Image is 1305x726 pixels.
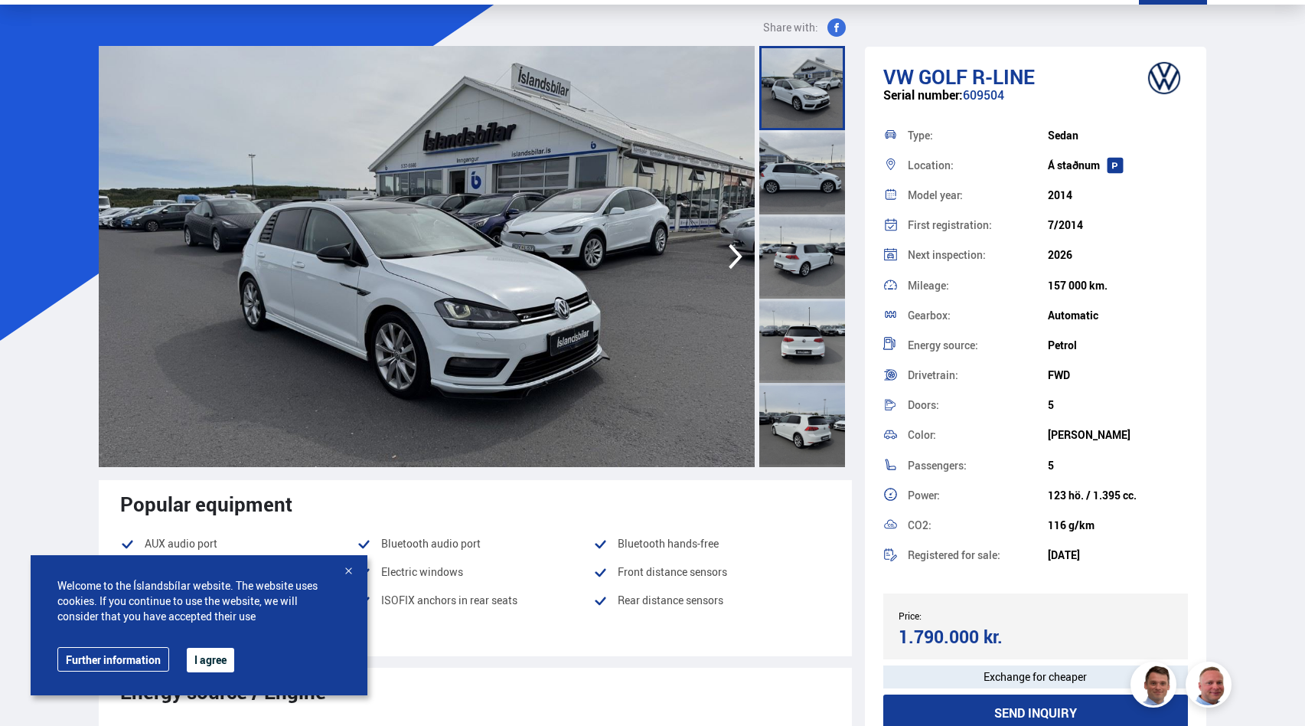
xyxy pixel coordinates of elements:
div: Popular equipment [120,492,830,515]
div: Passengers: [908,460,1048,471]
div: 157 000 km. [1048,280,1188,292]
li: ISOFIX anchors in rear seats [357,591,593,610]
div: 2014 [1048,189,1188,201]
img: 3352694.jpeg [99,46,755,467]
div: 123 hö. / 1.395 cc. [1048,489,1188,502]
button: I agree [187,648,234,672]
div: 7/2014 [1048,219,1188,231]
div: Registered for sale: [908,550,1048,561]
div: Energy source / Engine [120,680,830,703]
span: Welcome to the Íslandsbílar website. The website uses cookies. If you continue to use the website... [57,578,341,624]
div: Mileage: [908,280,1048,291]
div: First registration: [908,220,1048,231]
div: Type: [908,130,1048,141]
a: Further information [57,647,169,672]
li: Bluetooth hands-free [593,535,830,553]
img: siFngHWaQ9KaOqBr.png [1188,664,1234,710]
div: Exchange for cheaper [883,665,1189,688]
div: 5 [1048,399,1188,411]
img: FbJEzSuNWCJXmdc-.webp [1133,664,1179,710]
span: Share with: [763,18,818,37]
div: 2026 [1048,249,1188,261]
div: Gearbox: [908,310,1048,321]
div: Location: [908,160,1048,171]
li: AUX audio port [120,535,357,553]
div: Price: [899,610,1036,621]
li: Front distance sensors [593,563,830,581]
div: [PERSON_NAME] [1048,429,1188,441]
div: Next inspection: [908,250,1048,260]
span: Serial number: [883,87,963,103]
div: FWD [1048,369,1188,381]
div: Automatic [1048,309,1188,322]
span: Golf R-LINE [918,63,1035,90]
div: Á staðnum [1048,159,1188,172]
div: 1.790.000 kr. [899,626,1031,647]
li: Bluetooth audio port [357,535,593,553]
div: 5 [1048,459,1188,472]
div: Doors: [908,400,1048,410]
div: Petrol [1048,339,1188,352]
div: Power: [908,490,1048,501]
div: Drivetrain: [908,370,1048,381]
div: Energy source: [908,340,1048,351]
li: Rear distance sensors [593,591,830,610]
div: Sedan [1048,129,1188,142]
button: Share with: [757,18,852,37]
div: 609504 [883,88,1189,118]
div: 116 g/km [1048,519,1188,531]
span: VW [883,63,914,90]
div: Model year: [908,190,1048,201]
li: Electric windows [357,563,593,581]
div: CO2: [908,520,1048,531]
img: brand logo [1134,54,1195,102]
div: [DATE] [1048,549,1188,561]
div: Color: [908,430,1048,440]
